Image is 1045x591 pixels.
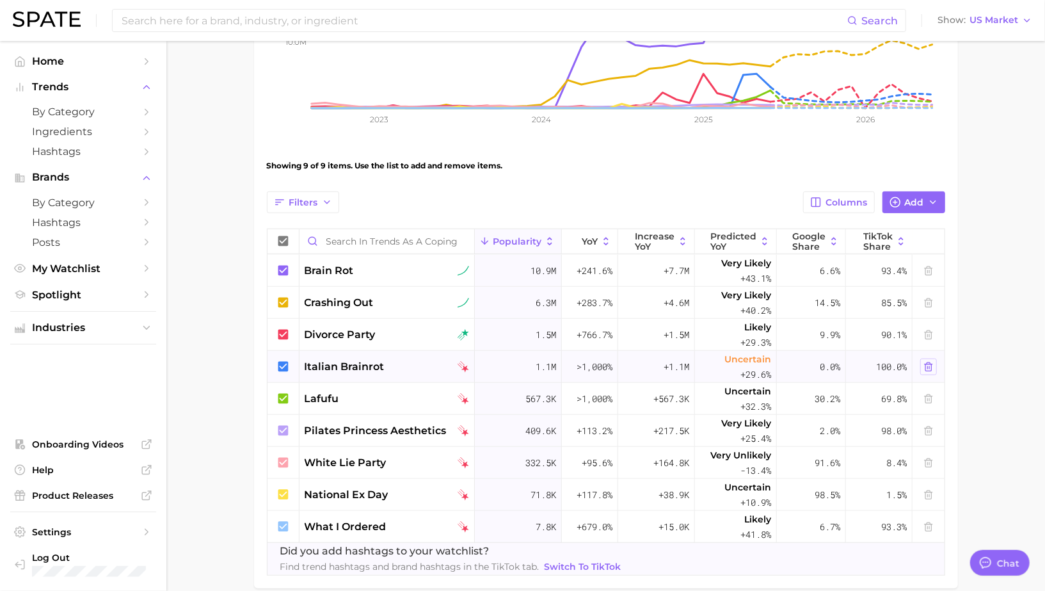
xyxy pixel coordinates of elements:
[267,319,945,351] button: divorce partyrising star1.5m+766.7%+1.5mLikely+29.3%9.9%90.1%
[856,115,874,124] tspan: 2026
[458,489,469,501] img: falling star
[32,216,134,229] span: Hashtags
[882,191,945,213] button: Add
[526,455,557,471] span: 332.5k
[289,197,318,208] span: Filters
[458,361,469,373] img: falling star
[722,416,772,431] span: Very Likely
[882,295,907,311] span: 85.5%
[305,487,388,503] span: national ex day
[664,359,690,375] span: +1.1m
[741,527,772,542] span: +41.8%
[618,229,695,254] button: Increase YoY
[531,263,557,279] span: 10.9m
[654,423,690,439] span: +217.5k
[458,425,469,437] img: falling star
[120,10,847,31] input: Search here for a brand, industry, or ingredient
[305,423,447,439] span: pilates princess aesthetics
[531,115,550,124] tspan: 2024
[267,511,945,543] button: what i orderedfalling star7.8k+679.0%+15.0kLikely+41.8%6.7%93.3%
[536,519,557,535] span: 7.8k
[10,193,156,213] a: by Category
[937,17,966,24] span: Show
[10,122,156,142] a: Ingredients
[722,255,772,271] span: Very Likely
[267,447,945,479] button: white lie partyfalling star332.5k+95.6%+164.8kVery Unlikely-13.4%91.6%8.4%
[741,303,772,318] span: +40.2%
[10,168,156,187] button: Brands
[10,318,156,337] button: Industries
[741,367,772,382] span: +29.6%
[577,360,613,373] span: >1,000%
[267,383,945,415] button: lafufufalling star567.3k>1,000%+567.3kUncertain+32.3%30.2%69.8%
[882,327,907,343] span: 90.1%
[10,213,156,232] a: Hashtags
[820,359,841,375] span: 0.0%
[305,295,374,311] span: crashing out
[32,197,134,209] span: by Category
[887,487,907,503] span: 1.5%
[32,106,134,118] span: by Category
[803,191,874,213] button: Columns
[32,125,134,138] span: Ingredients
[32,526,134,538] span: Settings
[10,259,156,279] a: My Watchlist
[32,552,146,563] span: Log Out
[664,295,690,311] span: +4.6m
[32,322,134,334] span: Industries
[664,263,690,279] span: +7.7m
[32,81,134,93] span: Trends
[863,231,893,252] span: TikTok Share
[741,463,772,478] span: -13.4%
[305,519,387,535] span: what i ordered
[694,115,713,124] tspan: 2025
[741,495,772,510] span: +10.9%
[820,263,841,279] span: 6.6%
[10,548,156,581] a: Log out. Currently logged in with e-mail mathilde@spate.nyc.
[815,295,841,311] span: 14.5%
[882,263,907,279] span: 93.4%
[877,359,907,375] span: 100.0%
[969,17,1018,24] span: US Market
[695,229,777,254] button: Predicted YoY
[32,439,134,450] span: Onboarding Videos
[722,287,772,303] span: Very Likely
[536,295,557,311] span: 6.3m
[934,12,1035,29] button: ShowUS Market
[10,51,156,71] a: Home
[562,229,618,254] button: YoY
[887,455,907,471] span: 8.4%
[267,351,945,383] button: italian brainrotfalling star1.1m>1,000%+1.1mUncertain+29.6%0.0%100.0%
[577,295,613,311] span: +283.7%
[741,335,772,350] span: +29.3%
[32,55,134,67] span: Home
[526,391,557,407] span: 567.3k
[13,12,81,27] img: SPATE
[577,393,613,405] span: >1,000%
[458,521,469,533] img: falling star
[741,431,772,446] span: +25.4%
[536,327,557,343] span: 1.5m
[10,77,156,97] button: Trends
[305,391,339,407] span: lafufu
[882,391,907,407] span: 69.8%
[545,562,621,572] span: Switch to TikTok
[10,232,156,252] a: Posts
[267,191,339,213] button: Filters
[32,490,134,501] span: Product Releases
[10,460,156,480] a: Help
[745,512,772,527] span: Likely
[745,320,772,335] span: Likely
[305,263,354,279] span: brain rot
[582,455,613,471] span: +95.6%
[815,487,841,503] span: 98.5%
[882,519,907,535] span: 93.3%
[820,327,841,343] span: 9.9%
[280,559,624,575] span: Find trend hashtags and brand hashtags in the TikTok tab.
[905,197,924,208] span: Add
[10,435,156,454] a: Onboarding Videos
[846,229,913,254] button: TikTok Share
[267,255,945,287] button: brain rotsustained riser10.9m+241.6%+7.7mVery Likely+43.1%6.6%93.4%
[861,15,898,27] span: Search
[792,231,826,252] span: Google Share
